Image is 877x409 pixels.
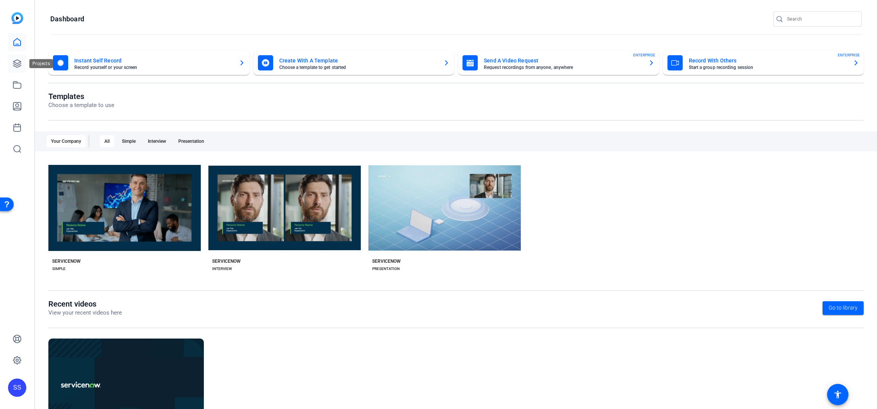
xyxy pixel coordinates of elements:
mat-card-subtitle: Record yourself or your screen [74,65,233,70]
mat-card-subtitle: Request recordings from anyone, anywhere [484,65,642,70]
div: SERVICENOW [372,258,401,264]
button: Instant Self RecordRecord yourself or your screen [48,51,250,75]
div: SERVICENOW [52,258,81,264]
button: Create With A TemplateChoose a template to get started [253,51,455,75]
span: ENTERPRISE [633,52,655,58]
div: PRESENTATION [372,266,400,272]
button: Send A Video RequestRequest recordings from anyone, anywhereENTERPRISE [458,51,659,75]
mat-card-subtitle: Start a group recording session [689,65,847,70]
span: Go to library [829,304,858,312]
button: Record With OthersStart a group recording sessionENTERPRISE [663,51,864,75]
img: blue-gradient.svg [11,12,23,24]
a: Go to library [823,301,864,315]
mat-card-subtitle: Choose a template to get started [279,65,438,70]
div: INTERVIEW [212,266,232,272]
h1: Templates [48,92,114,101]
div: Presentation [174,135,209,147]
div: Interview [143,135,171,147]
div: SIMPLE [52,266,66,272]
mat-card-title: Create With A Template [279,56,438,65]
span: ENTERPRISE [838,52,860,58]
mat-card-title: Send A Video Request [484,56,642,65]
div: SERVICENOW [212,258,241,264]
mat-card-title: Record With Others [689,56,847,65]
p: View your recent videos here [48,308,122,317]
input: Search [787,14,856,24]
div: SS [8,379,26,397]
div: Projects [29,59,53,68]
div: Simple [117,135,140,147]
mat-icon: accessibility [833,390,842,399]
mat-card-title: Instant Self Record [74,56,233,65]
h1: Recent videos [48,299,122,308]
div: Your Company [46,135,86,147]
h1: Dashboard [50,14,84,24]
p: Choose a template to use [48,101,114,110]
div: All [100,135,114,147]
